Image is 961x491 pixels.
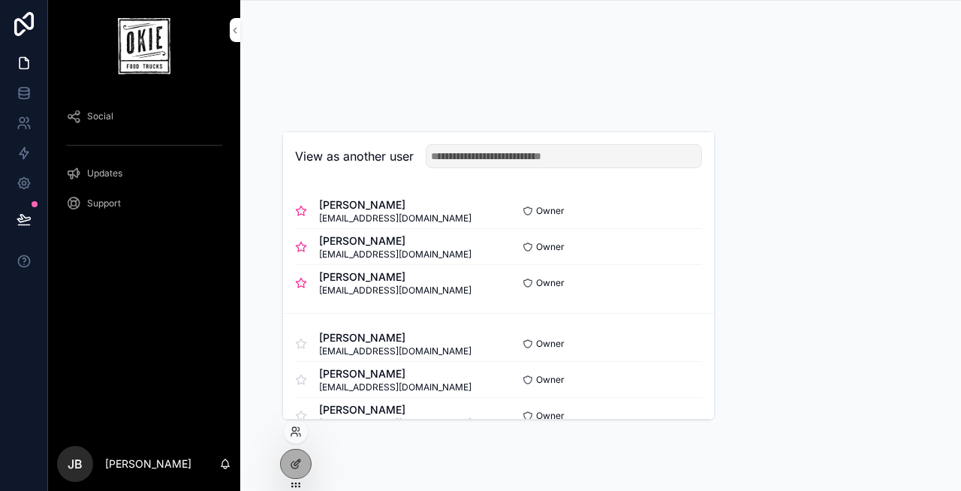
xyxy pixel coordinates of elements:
[319,197,471,212] span: [PERSON_NAME]
[536,241,565,253] span: Owner
[536,338,565,350] span: Owner
[319,345,471,357] span: [EMAIL_ADDRESS][DOMAIN_NAME]
[57,160,231,187] a: Updates
[295,147,414,165] h2: View as another user
[57,190,231,217] a: Support
[319,249,471,261] span: [EMAIL_ADDRESS][DOMAIN_NAME]
[319,233,471,249] span: [PERSON_NAME]
[87,110,113,122] span: Social
[87,167,122,179] span: Updates
[319,212,471,224] span: [EMAIL_ADDRESS][DOMAIN_NAME]
[319,402,471,417] span: [PERSON_NAME]
[87,197,121,209] span: Support
[105,456,191,471] p: [PERSON_NAME]
[48,92,240,236] div: scrollable content
[68,455,83,473] span: JB
[536,374,565,386] span: Owner
[536,410,565,422] span: Owner
[319,285,471,297] span: [EMAIL_ADDRESS][DOMAIN_NAME]
[319,366,471,381] span: [PERSON_NAME]
[319,381,471,393] span: [EMAIL_ADDRESS][DOMAIN_NAME]
[319,270,471,285] span: [PERSON_NAME]
[319,330,471,345] span: [PERSON_NAME]
[536,277,565,289] span: Owner
[319,417,471,429] span: [EMAIL_ADDRESS][DOMAIN_NAME]
[536,205,565,217] span: Owner
[118,18,170,74] img: App logo
[57,103,231,130] a: Social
